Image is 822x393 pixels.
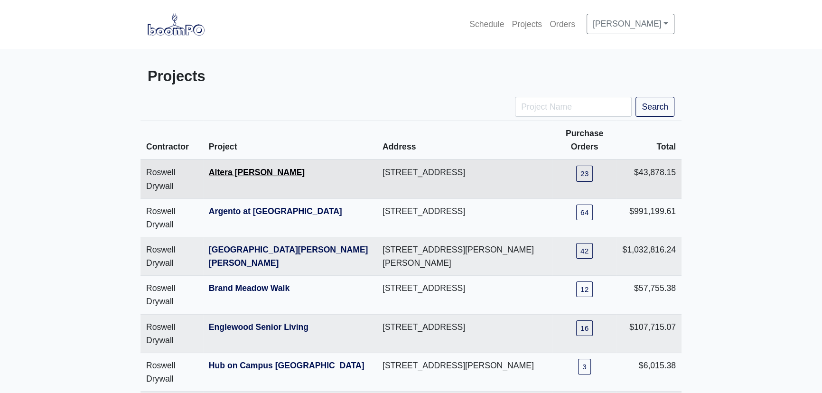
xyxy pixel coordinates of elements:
a: Schedule [466,14,508,35]
td: Roswell Drywall [140,237,203,276]
a: Brand Meadow Walk [209,283,290,293]
td: Roswell Drywall [140,314,203,353]
a: Altera [PERSON_NAME] [209,168,305,177]
button: Search [635,97,674,117]
a: 16 [576,320,593,336]
a: [GEOGRAPHIC_DATA][PERSON_NAME][PERSON_NAME] [209,245,368,268]
td: $1,032,816.24 [616,237,682,276]
td: [STREET_ADDRESS] [377,198,552,237]
td: Roswell Drywall [140,276,203,314]
a: 64 [576,205,593,220]
a: Projects [508,14,546,35]
h3: Projects [148,68,404,85]
th: Contractor [140,121,203,160]
td: [STREET_ADDRESS][PERSON_NAME] [377,353,552,391]
a: Orders [546,14,579,35]
td: [STREET_ADDRESS] [377,159,552,198]
td: $991,199.61 [616,198,682,237]
a: 3 [578,359,591,374]
a: 42 [576,243,593,259]
img: boomPO [148,13,205,35]
a: Argento at [GEOGRAPHIC_DATA] [209,206,342,216]
a: 12 [576,281,593,297]
td: $43,878.15 [616,159,682,198]
td: $107,715.07 [616,314,682,353]
a: Hub on Campus [GEOGRAPHIC_DATA] [209,361,364,370]
td: Roswell Drywall [140,198,203,237]
td: [STREET_ADDRESS] [377,314,552,353]
td: $6,015.38 [616,353,682,391]
input: Project Name [515,97,632,117]
th: Address [377,121,552,160]
a: [PERSON_NAME] [587,14,674,34]
td: $57,755.38 [616,276,682,314]
th: Total [616,121,682,160]
td: [STREET_ADDRESS] [377,276,552,314]
td: [STREET_ADDRESS][PERSON_NAME][PERSON_NAME] [377,237,552,276]
td: Roswell Drywall [140,159,203,198]
th: Purchase Orders [552,121,617,160]
td: Roswell Drywall [140,353,203,391]
th: Project [203,121,377,160]
a: Englewood Senior Living [209,322,308,332]
a: 23 [576,166,593,181]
